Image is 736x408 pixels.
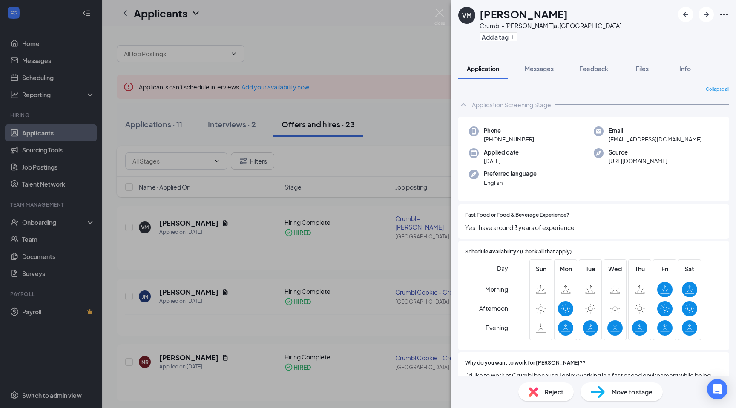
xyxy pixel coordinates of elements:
span: Why do you want to work for [PERSON_NAME]?? [465,359,586,367]
button: ArrowRight [699,7,714,22]
span: Morning [485,282,508,297]
span: Fast Food or Food & Beverage Experience? [465,211,569,219]
span: [DATE] [484,157,519,165]
span: [EMAIL_ADDRESS][DOMAIN_NAME] [609,135,702,144]
span: [URL][DOMAIN_NAME] [609,157,667,165]
span: Phone [484,126,534,135]
span: Applied date [484,148,519,157]
svg: ArrowRight [701,9,711,20]
span: I’d like to work at Crumbl because I enjoy working in a fast paced environment while being apart ... [465,371,722,389]
span: Evening [486,320,508,335]
span: Preferred language [484,170,537,178]
span: Move to stage [612,387,653,397]
svg: Plus [510,34,515,40]
span: Messages [525,65,554,72]
span: Files [636,65,649,72]
span: Collapse all [706,86,729,93]
span: Tue [583,264,598,273]
span: Yes I have around 3 years of experience [465,223,722,232]
div: Open Intercom Messenger [707,379,727,399]
span: Feedback [579,65,608,72]
span: Mon [558,264,573,273]
span: Schedule Availability? (Check all that apply) [465,248,572,256]
svg: ArrowLeftNew [681,9,691,20]
span: Thu [632,264,647,273]
span: Sun [533,264,549,273]
button: PlusAdd a tag [480,32,517,41]
span: Day [497,264,508,273]
span: Reject [545,387,563,397]
span: Email [609,126,702,135]
button: ArrowLeftNew [678,7,693,22]
span: Info [679,65,691,72]
span: Sat [682,264,697,273]
span: Fri [657,264,673,273]
span: English [484,178,537,187]
span: Source [609,148,667,157]
h1: [PERSON_NAME] [480,7,568,21]
span: Application [467,65,499,72]
div: Application Screening Stage [472,101,551,109]
div: VM [462,11,471,20]
svg: ChevronUp [458,100,469,110]
span: Afternoon [479,301,508,316]
svg: Ellipses [719,9,729,20]
span: [PHONE_NUMBER] [484,135,534,144]
span: Wed [607,264,623,273]
div: Crumbl - [PERSON_NAME] at [GEOGRAPHIC_DATA] [480,21,621,30]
